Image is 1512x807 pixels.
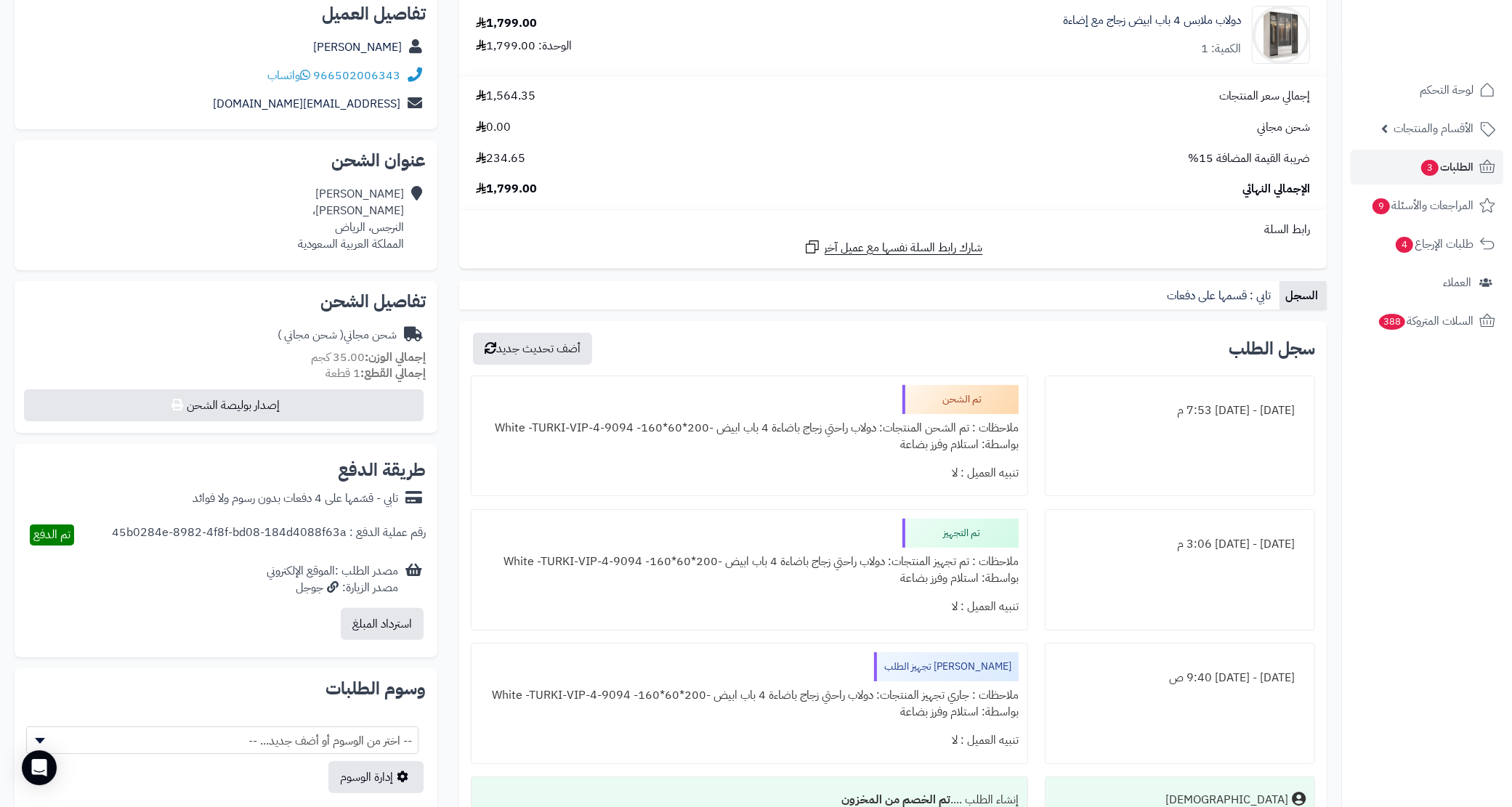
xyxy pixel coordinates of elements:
[26,680,426,697] h2: وسوم الطلبات
[480,681,1019,726] div: ملاحظات : جاري تجهيز المنتجات: دولاب راحتي زجاج باضاءة 4 باب ابيض -200*60*160- White -TURKI-VIP-4...
[1253,6,1309,64] img: 1742133300-110103010020.1-90x90.jpg
[465,222,1321,238] div: رابط السلة
[22,750,57,785] div: Open Intercom Messenger
[874,652,1019,681] div: [PERSON_NAME] تجهيز الطلب
[213,95,400,113] a: [EMAIL_ADDRESS][DOMAIN_NAME]
[1420,80,1473,100] span: لوحة التحكم
[902,385,1019,414] div: تم الشحن
[33,526,70,543] span: تم الدفع
[1188,150,1310,167] span: ضريبة القيمة المضافة 15%
[1351,265,1503,300] a: العملاء
[480,414,1019,459] div: ملاحظات : تم الشحن المنتجات: دولاب راحتي زجاج باضاءة 4 باب ابيض -200*60*160- White -TURKI-VIP-4-9...
[193,490,398,507] div: تابي - قسّمها على 4 دفعات بدون رسوم ولا فوائد
[298,186,404,252] div: [PERSON_NAME] [PERSON_NAME]، النرجس، الرياض المملكة العربية السعودية
[313,67,400,84] a: 966502006343
[112,524,426,546] div: رقم عملية الدفع : 45b0284e-8982-4f8f-bd08-184d4088f63a
[26,726,419,754] span: -- اختر من الوسوم أو أضف جديد... --
[476,38,572,54] div: الوحدة: 1,799.00
[1420,157,1473,177] span: الطلبات
[1054,664,1306,692] div: [DATE] - [DATE] 9:40 ص
[480,726,1019,755] div: تنبيه العميل : لا
[476,15,537,32] div: 1,799.00
[278,327,397,344] div: شحن مجاني
[1378,311,1473,331] span: السلات المتروكة
[1351,73,1503,108] a: لوحة التحكم
[278,326,344,344] span: ( شحن مجاني )
[1371,195,1473,216] span: المراجعات والأسئلة
[1063,12,1241,29] a: دولاب ملابس 4 باب ابيض زجاج مع إضاءة
[360,365,426,382] strong: إجمالي القطع:
[313,38,402,56] a: [PERSON_NAME]
[825,240,983,256] span: شارك رابط السلة نفسها مع عميل آخر
[326,365,426,382] small: 1 قطعة
[267,67,310,84] a: واتساب
[365,349,426,366] strong: إجمالي الوزن:
[1396,237,1413,253] span: 4
[1351,150,1503,184] a: الطلبات3
[338,461,426,479] h2: طريقة الدفع
[1394,234,1473,254] span: طلبات الإرجاع
[480,459,1019,487] div: تنبيه العميل : لا
[1054,397,1306,425] div: [DATE] - [DATE] 7:53 م
[476,181,537,198] span: 1,799.00
[328,761,424,793] a: إدارة الوسوم
[341,608,424,640] button: استرداد المبلغ
[26,293,426,310] h2: تفاصيل الشحن
[1054,530,1306,559] div: [DATE] - [DATE] 3:06 م
[1279,281,1327,310] a: السجل
[1372,198,1390,214] span: 9
[267,580,398,596] div: مصدر الزيارة: جوجل
[1257,119,1310,136] span: شحن مجاني
[1351,227,1503,261] a: طلبات الإرجاع4
[476,150,525,167] span: 234.65
[26,5,426,23] h2: تفاصيل العميل
[1229,340,1315,357] h3: سجل الطلب
[1394,118,1473,139] span: الأقسام والمنتجات
[473,333,592,365] button: أضف تحديث جديد
[1443,272,1471,293] span: العملاء
[1161,281,1279,310] a: تابي : قسمها على دفعات
[267,563,398,596] div: مصدر الطلب :الموقع الإلكتروني
[476,119,511,136] span: 0.00
[24,389,424,421] button: إصدار بوليصة الشحن
[26,152,426,169] h2: عنوان الشحن
[1379,314,1405,330] span: 388
[480,593,1019,621] div: تنبيه العميل : لا
[27,727,418,755] span: -- اختر من الوسوم أو أضف جديد... --
[1201,41,1241,57] div: الكمية: 1
[804,238,983,256] a: شارك رابط السلة نفسها مع عميل آخر
[1242,181,1310,198] span: الإجمالي النهائي
[476,88,535,105] span: 1,564.35
[902,519,1019,548] div: تم التجهيز
[311,349,426,366] small: 35.00 كجم
[1421,160,1439,176] span: 3
[1219,88,1310,105] span: إجمالي سعر المنتجات
[1351,188,1503,223] a: المراجعات والأسئلة9
[1351,304,1503,338] a: السلات المتروكة388
[480,548,1019,593] div: ملاحظات : تم تجهيز المنتجات: دولاب راحتي زجاج باضاءة 4 باب ابيض -200*60*160- White -TURKI-VIP-4-9...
